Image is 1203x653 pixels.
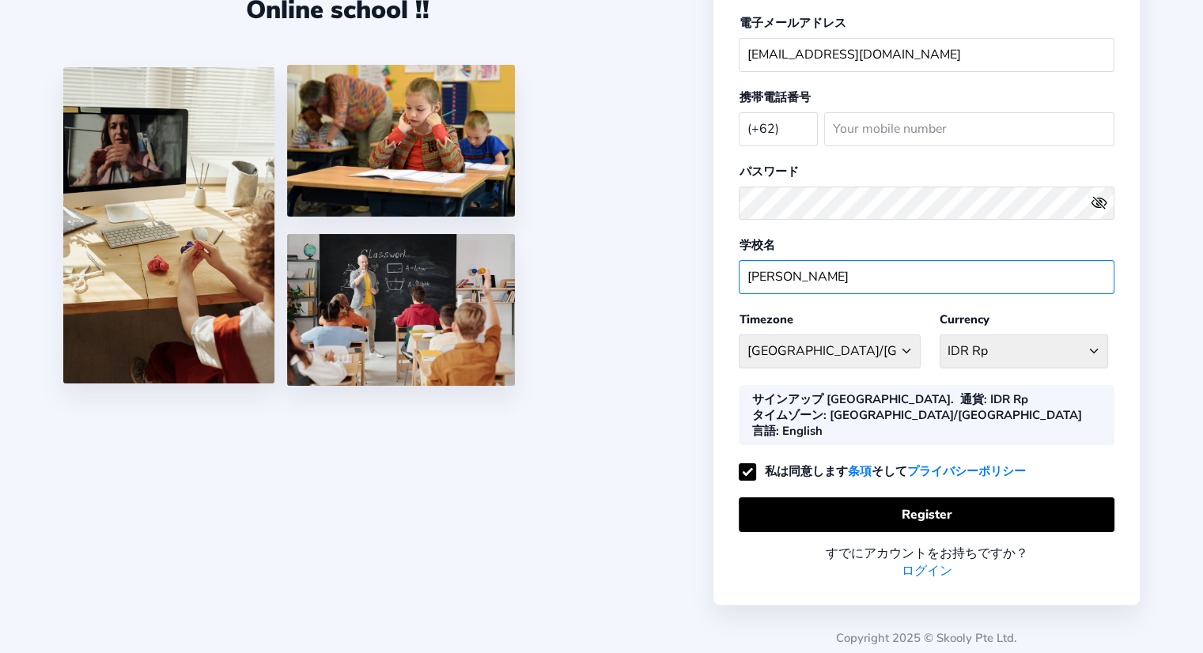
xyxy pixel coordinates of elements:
[959,391,983,407] b: 通貨
[824,112,1114,146] input: Your mobile number
[751,423,775,439] b: 言語
[739,463,1025,479] label: 私は同意します そして
[940,311,989,327] label: Currency
[847,462,871,481] a: 条項
[739,311,793,327] label: Timezone
[1091,194,1114,211] button: eye outlineeye off outline
[751,407,1081,423] div: : [GEOGRAPHIC_DATA]/[GEOGRAPHIC_DATA]
[739,15,846,31] label: 電子メールアドレス
[1091,194,1107,211] ion-icon: eye off outline
[739,38,1114,72] input: Your email address
[739,89,810,105] label: 携帯電話番号
[751,407,823,423] b: タイムゾーン
[739,237,774,253] label: 学校名
[739,164,798,179] label: パスワード
[739,260,1114,294] input: School name
[906,462,1025,481] a: プライバシーポリシー
[739,497,1114,531] button: Register
[902,562,952,579] a: ログイン
[739,545,1114,562] div: すでにアカウントをお持ちですか？
[959,391,1027,407] div: : IDR Rp
[287,65,515,217] img: 4.png
[751,391,953,407] div: サインアップ [GEOGRAPHIC_DATA].
[751,423,822,439] div: : English
[63,67,274,383] img: 1.jpg
[287,234,515,386] img: 5.png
